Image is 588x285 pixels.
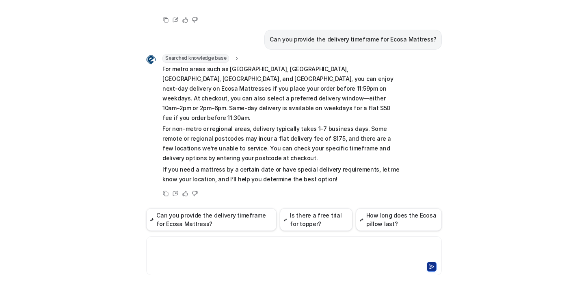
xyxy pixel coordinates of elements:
[270,35,437,44] p: Can you provide the delivery timeframe for Ecosa Mattress?
[146,208,277,231] button: Can you provide the delivery timeframe for Ecosa Mattress?
[162,124,400,163] p: For non-metro or regional areas, delivery typically takes 1–7 business days. Some remote or regio...
[162,54,229,63] span: Searched knowledge base
[162,64,400,123] p: For metro areas such as [GEOGRAPHIC_DATA], [GEOGRAPHIC_DATA], [GEOGRAPHIC_DATA], [GEOGRAPHIC_DATA...
[356,208,442,231] button: How long does the Ecosa pillow last?
[162,165,400,184] p: If you need a mattress by a certain date or have special delivery requirements, let me know your ...
[280,208,352,231] button: Is there a free trial for topper?
[146,55,156,65] img: Widget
